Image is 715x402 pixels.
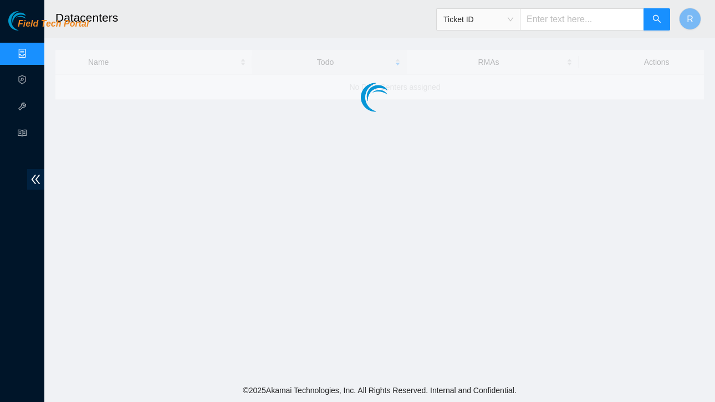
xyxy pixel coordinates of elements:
[687,12,693,26] span: R
[44,379,715,402] footer: © 2025 Akamai Technologies, Inc. All Rights Reserved. Internal and Confidential.
[8,20,89,34] a: Akamai TechnologiesField Tech Portal
[520,8,644,30] input: Enter text here...
[27,169,44,190] span: double-left
[18,19,89,29] span: Field Tech Portal
[679,8,701,30] button: R
[443,11,513,28] span: Ticket ID
[8,11,56,30] img: Akamai Technologies
[643,8,670,30] button: search
[652,14,661,25] span: search
[18,124,27,146] span: read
